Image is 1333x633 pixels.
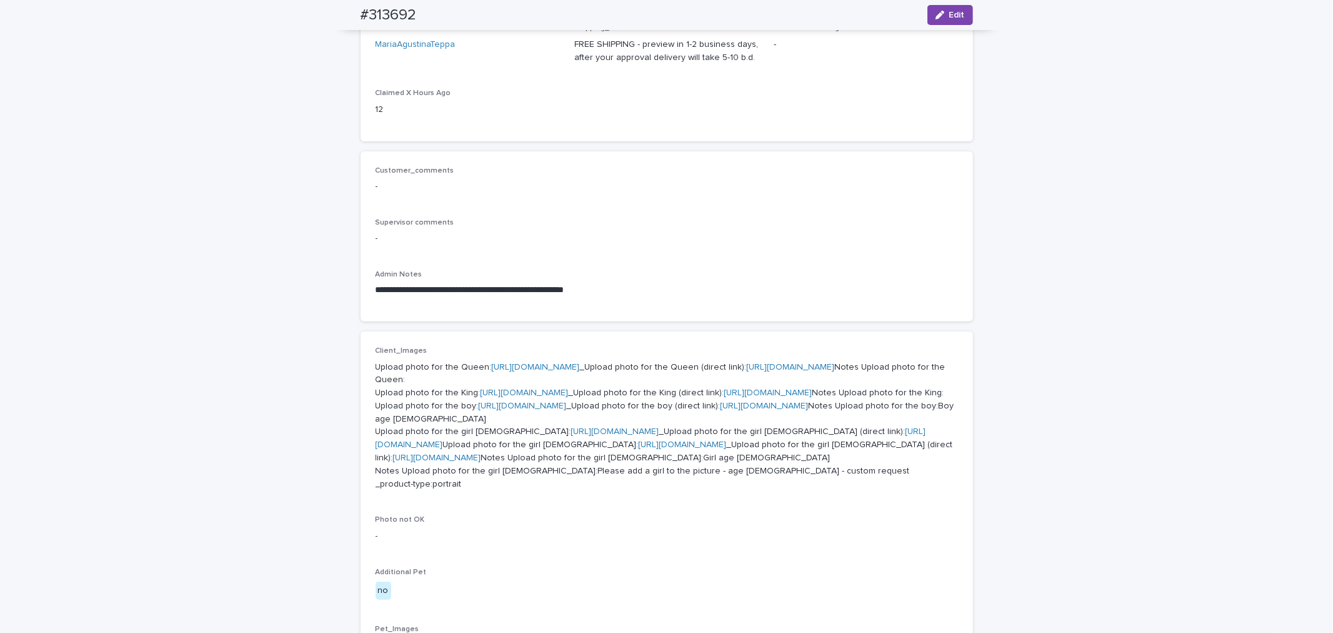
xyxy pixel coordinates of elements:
a: [URL][DOMAIN_NAME] [481,388,569,397]
span: Claimed X Hours Ago [376,89,451,97]
span: Admin Notes [376,271,422,278]
span: Supervisor comments [376,219,454,226]
a: [URL][DOMAIN_NAME] [724,388,812,397]
a: MariaAgustinaTeppa [376,38,456,51]
a: [URL][DOMAIN_NAME] [747,363,835,372]
a: [URL][DOMAIN_NAME] [393,453,481,462]
a: [URL][DOMAIN_NAME] [639,440,727,449]
p: 12 [376,103,560,116]
p: - [774,38,958,51]
button: Edit [927,5,973,25]
span: Photo not OK [376,516,425,524]
span: Additional Pet [376,569,427,576]
a: [URL][DOMAIN_NAME] [479,402,567,410]
div: no [376,582,391,600]
span: Edit [949,11,965,19]
p: Upload photo for the Queen: _Upload photo for the Queen (direct link): Notes Upload photo for the... [376,361,958,491]
h2: #313692 [361,6,417,24]
a: [URL][DOMAIN_NAME] [571,427,659,436]
span: Customer_comments [376,167,454,175]
p: - [376,180,958,193]
span: Client_Images [376,347,427,355]
span: Pet_Images [376,625,419,633]
p: - [376,232,958,245]
a: [URL][DOMAIN_NAME] [721,402,809,410]
p: - [376,530,958,543]
p: FREE SHIPPING - preview in 1-2 business days, after your approval delivery will take 5-10 b.d. [574,38,759,64]
a: [URL][DOMAIN_NAME] [492,363,580,372]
